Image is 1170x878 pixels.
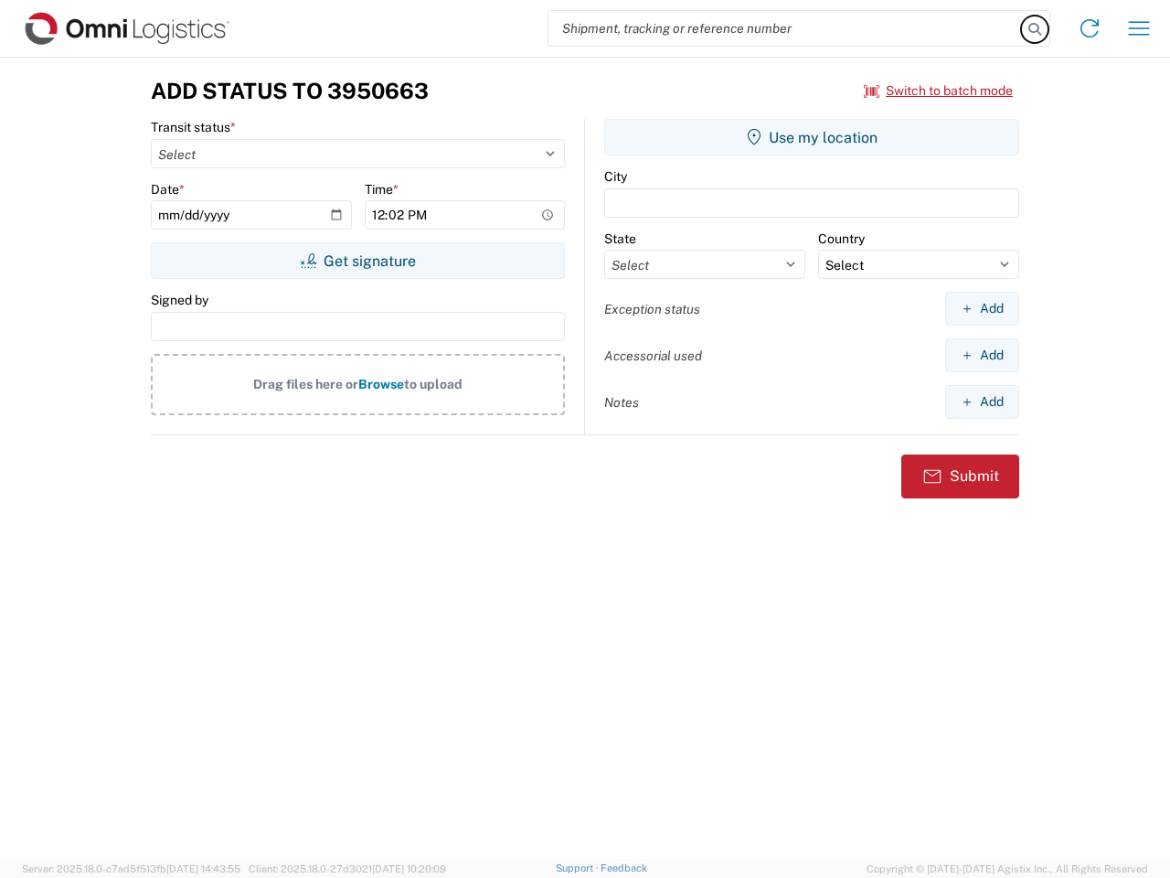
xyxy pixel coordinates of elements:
[151,78,429,104] h3: Add Status to 3950663
[372,863,446,874] span: [DATE] 10:20:09
[548,11,1022,46] input: Shipment, tracking or reference number
[604,119,1019,155] button: Use my location
[945,385,1019,419] button: Add
[151,181,185,198] label: Date
[166,863,240,874] span: [DATE] 14:43:55
[556,862,601,873] a: Support
[604,394,639,411] label: Notes
[945,292,1019,326] button: Add
[365,181,399,198] label: Time
[818,230,865,247] label: Country
[22,863,240,874] span: Server: 2025.18.0-c7ad5f513fb
[604,230,636,247] label: State
[253,377,358,391] span: Drag files here or
[604,301,700,317] label: Exception status
[867,861,1148,877] span: Copyright © [DATE]-[DATE] Agistix Inc., All Rights Reserved
[604,168,627,185] label: City
[151,292,208,308] label: Signed by
[151,242,565,279] button: Get signature
[601,862,647,873] a: Feedback
[358,377,404,391] span: Browse
[864,76,1013,106] button: Switch to batch mode
[404,377,463,391] span: to upload
[249,863,446,874] span: Client: 2025.18.0-27d3021
[945,338,1019,372] button: Add
[151,119,236,135] label: Transit status
[604,348,702,364] label: Accessorial used
[901,455,1019,498] button: Submit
